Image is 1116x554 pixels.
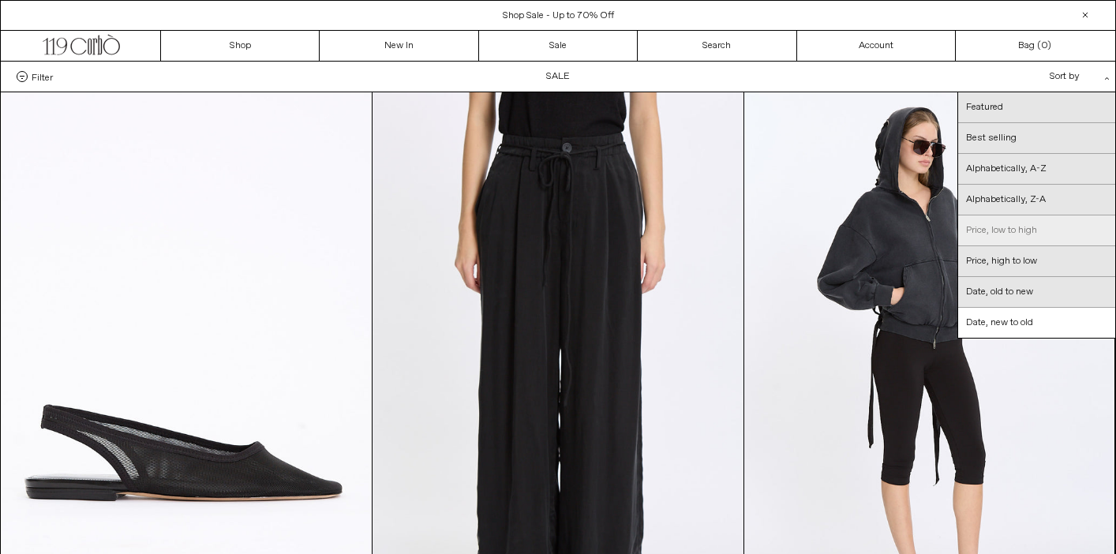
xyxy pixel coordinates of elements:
[956,31,1114,61] a: Bag ()
[958,185,1115,215] a: Alphabetically, Z-A
[503,9,614,22] a: Shop Sale - Up to 70% Off
[958,92,1115,123] a: Featured
[638,31,796,61] a: Search
[957,62,1099,92] div: Sort by
[958,154,1115,185] a: Alphabetically, A-Z
[958,277,1115,308] a: Date, old to new
[1041,39,1051,53] span: )
[479,31,638,61] a: Sale
[32,71,53,82] span: Filter
[958,308,1115,338] a: Date, new to old
[797,31,956,61] a: Account
[958,215,1115,246] a: Price, low to high
[958,246,1115,277] a: Price, high to low
[1041,39,1047,52] span: 0
[958,123,1115,154] a: Best selling
[320,31,478,61] a: New In
[161,31,320,61] a: Shop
